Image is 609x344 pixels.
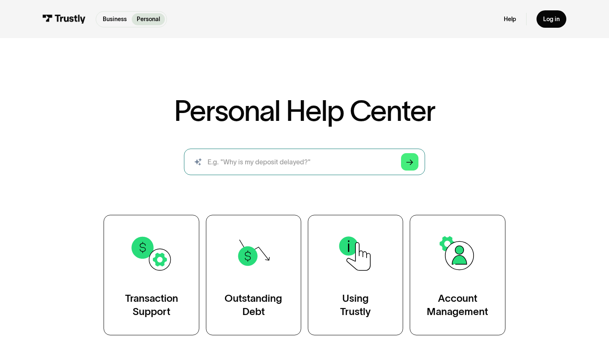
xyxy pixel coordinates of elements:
[225,292,282,318] div: Outstanding Debt
[340,292,371,318] div: Using Trustly
[98,13,132,25] a: Business
[174,96,435,125] h1: Personal Help Center
[543,15,560,23] div: Log in
[308,215,403,335] a: UsingTrustly
[125,292,178,318] div: Transaction Support
[103,15,127,24] p: Business
[184,149,425,175] input: search
[410,215,505,335] a: AccountManagement
[43,14,86,24] img: Trustly Logo
[206,215,301,335] a: OutstandingDebt
[137,15,160,24] p: Personal
[104,215,199,335] a: TransactionSupport
[184,149,425,175] form: Search
[427,292,488,318] div: Account Management
[132,13,165,25] a: Personal
[504,15,516,23] a: Help
[536,10,566,28] a: Log in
